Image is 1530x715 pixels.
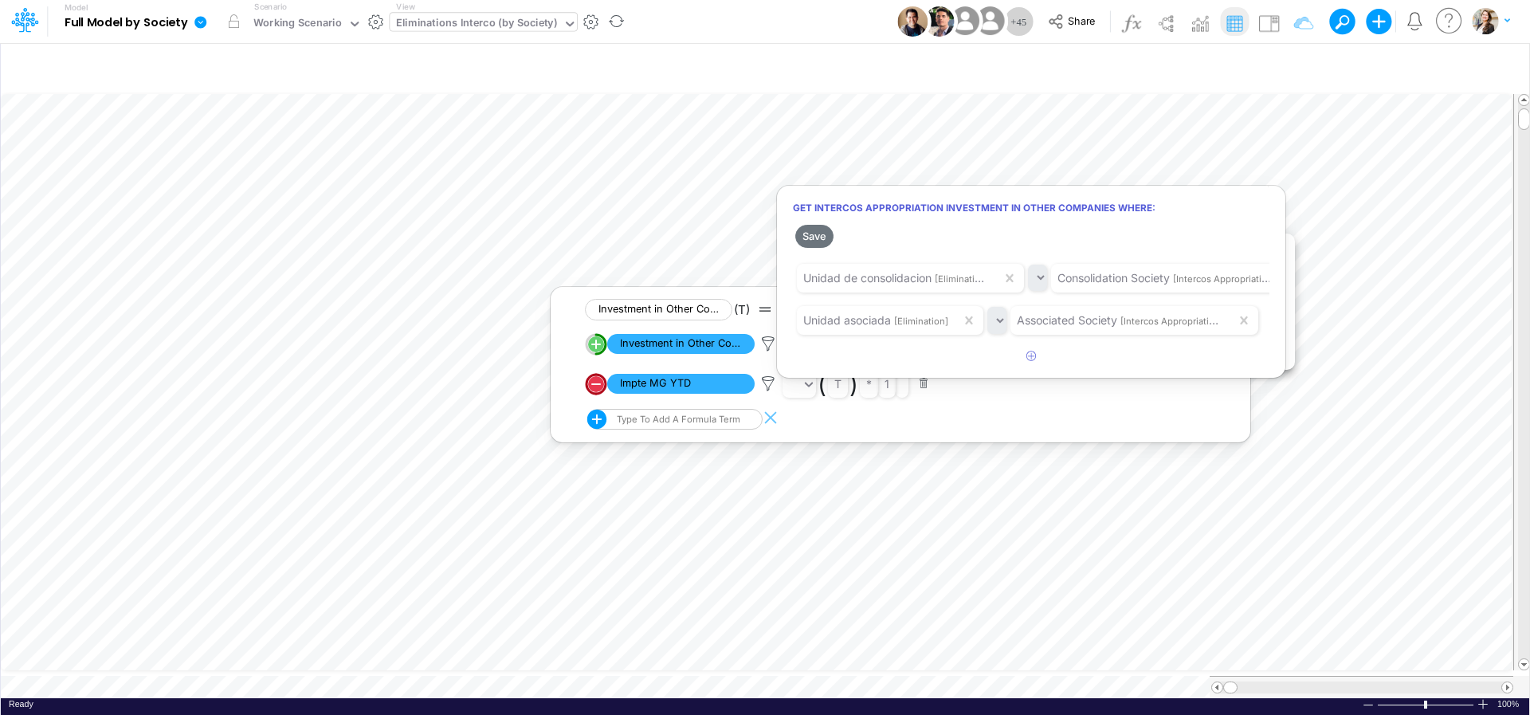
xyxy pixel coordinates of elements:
[396,1,414,13] label: View
[254,1,287,13] label: Scenario
[1120,313,1223,327] span: [Intercos Appropriation]
[1017,313,1117,327] span: Associated Society
[803,313,891,327] span: Unidad asociada
[803,269,988,286] div: Unidad de consolidacion
[897,6,928,37] img: User Image Icon
[803,271,932,285] span: Unidad de consolidacion
[1057,269,1274,286] div: Consolidation Society
[947,3,983,39] img: User Image Icon
[795,225,834,248] button: Save
[935,271,989,285] span: [Elimination]
[1017,312,1222,328] div: Associated Society
[924,6,954,37] img: User Image Icon
[1057,271,1170,285] span: Consolidation Society
[803,312,948,328] div: Unidad asociada
[894,316,948,327] span: [Elimination]
[65,3,88,13] label: Model
[972,3,1008,39] img: User Image Icon
[1173,271,1276,285] span: [Intercos Appropriation]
